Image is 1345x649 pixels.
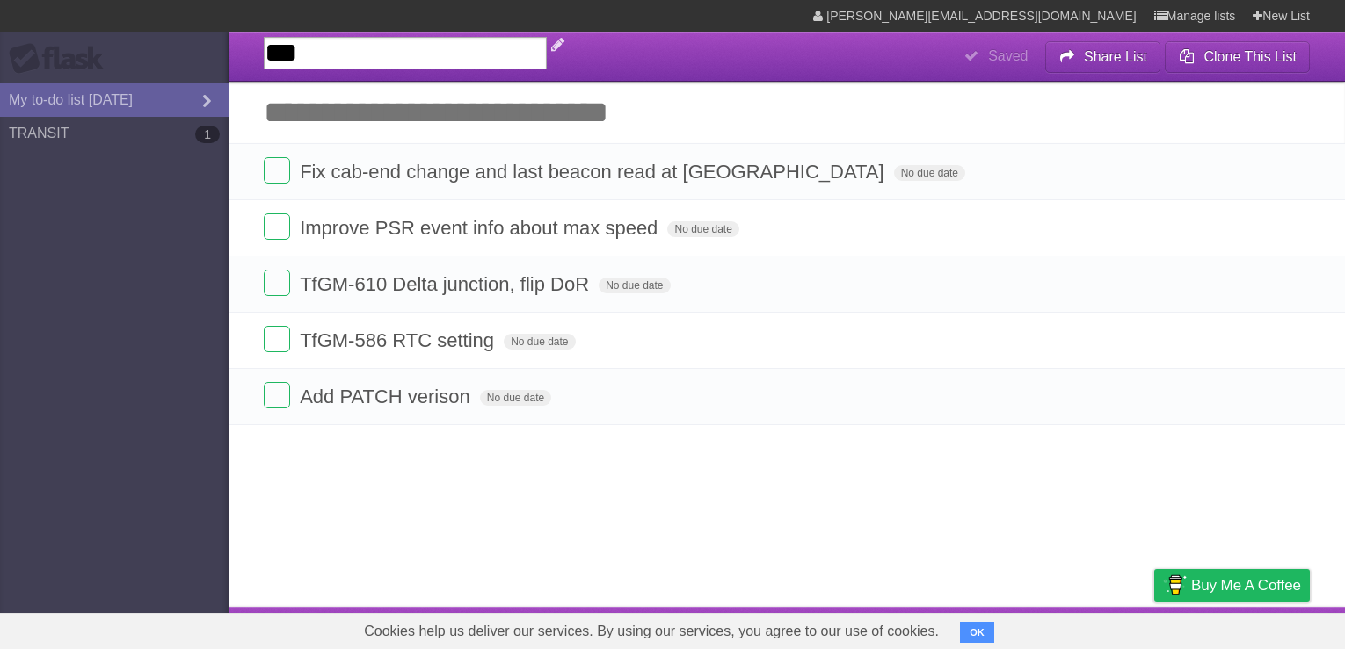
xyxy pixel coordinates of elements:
b: Saved [988,48,1028,63]
b: Clone This List [1203,49,1297,64]
span: No due date [599,278,670,293]
a: Privacy [1131,611,1177,645]
button: Share List [1045,41,1161,73]
span: Fix cab-end change and last beacon read at [GEOGRAPHIC_DATA] [300,161,888,183]
a: Terms [1072,611,1110,645]
b: Share List [1084,49,1147,64]
span: Add PATCH verison [300,386,475,407]
a: About [920,611,957,645]
span: Improve PSR event info about max speed [300,217,662,239]
label: Done [264,326,290,352]
button: Clone This List [1165,41,1310,73]
b: 1 [195,126,220,143]
span: No due date [667,221,738,237]
span: Buy me a coffee [1191,570,1301,601]
a: Suggest a feature [1199,611,1310,645]
span: No due date [504,334,575,350]
a: Buy me a coffee [1154,569,1310,602]
label: Done [264,157,290,184]
span: No due date [894,165,965,181]
a: Developers [978,611,1050,645]
button: OK [960,622,994,643]
label: Done [264,213,290,240]
span: Cookies help us deliver our services. By using our services, you agree to our use of cookies. [346,614,956,649]
div: Flask [9,43,114,75]
label: Done [264,382,290,408]
label: Done [264,270,290,296]
span: TfGM-586 RTC setting [300,329,498,351]
img: Buy me a coffee [1163,570,1187,600]
span: No due date [480,390,551,406]
span: TfGM-610 Delta junction, flip DoR [300,273,593,295]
